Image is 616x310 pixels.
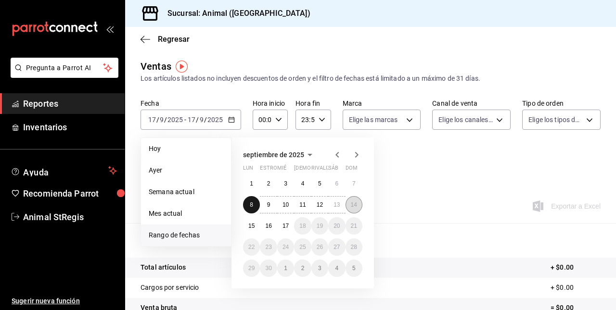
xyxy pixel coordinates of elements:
abbr: 2 de octubre de 2025 [301,265,305,272]
button: 4 de octubre de 2025 [328,260,345,277]
abbr: jueves [294,165,351,175]
button: 2 de septiembre de 2025 [260,175,277,192]
button: 7 de septiembre de 2025 [346,175,362,192]
span: Hoy [149,144,223,154]
div: Los artículos listados no incluyen descuentos de orden y el filtro de fechas está limitado a un m... [141,74,601,84]
button: 10 de septiembre de 2025 [277,196,294,213]
span: Elige las marcas [349,115,398,124]
abbr: 29 de septiembre de 2025 [248,265,255,272]
abbr: 23 de septiembre de 2025 [265,244,271,250]
span: Pregunta a Parrot AI [26,63,103,73]
button: 3 de septiembre de 2025 [277,175,294,192]
button: 30 de septiembre de 2025 [260,260,277,277]
abbr: 4 de octubre de 2025 [335,265,338,272]
span: Regresar [158,35,190,44]
h3: Sucursal: Animal ([GEOGRAPHIC_DATA]) [160,8,310,19]
button: 1 de septiembre de 2025 [243,175,260,192]
button: 24 de septiembre de 2025 [277,238,294,256]
font: Recomienda Parrot [23,188,99,198]
abbr: 30 de septiembre de 2025 [265,265,271,272]
abbr: 18 de septiembre de 2025 [299,223,306,229]
input: ---- [167,116,183,124]
button: 13 de septiembre de 2025 [328,196,345,213]
abbr: sábado [328,165,338,175]
button: 22 de septiembre de 2025 [243,238,260,256]
abbr: 10 de septiembre de 2025 [282,201,289,208]
input: -- [199,116,204,124]
label: Hora inicio [253,100,288,107]
button: 28 de septiembre de 2025 [346,238,362,256]
button: 18 de septiembre de 2025 [294,217,311,235]
button: open_drawer_menu [106,25,114,33]
abbr: 21 de septiembre de 2025 [351,223,357,229]
button: 17 de septiembre de 2025 [277,217,294,235]
font: Inventarios [23,122,67,132]
abbr: 16 de septiembre de 2025 [265,223,271,229]
button: 11 de septiembre de 2025 [294,196,311,213]
abbr: 3 de octubre de 2025 [318,265,321,272]
button: 4 de septiembre de 2025 [294,175,311,192]
button: 2 de octubre de 2025 [294,260,311,277]
div: Ventas [141,59,171,74]
span: Ayuda [23,165,104,176]
button: Marcador de información sobre herramientas [176,61,188,73]
button: Pregunta a Parrot AI [11,58,118,78]
abbr: 8 de septiembre de 2025 [250,201,253,208]
label: Marca [343,100,421,107]
span: septiembre de 2025 [243,151,304,159]
abbr: 2 de septiembre de 2025 [267,180,270,187]
span: Elige los canales de venta [438,115,493,124]
button: 14 de septiembre de 2025 [346,196,362,213]
span: / [164,116,167,124]
button: 5 de septiembre de 2025 [311,175,328,192]
abbr: 20 de septiembre de 2025 [334,223,340,229]
button: 8 de septiembre de 2025 [243,196,260,213]
abbr: 6 de septiembre de 2025 [335,180,338,187]
button: 29 de septiembre de 2025 [243,260,260,277]
abbr: viernes [311,165,338,175]
font: Reportes [23,99,58,109]
abbr: 5 de octubre de 2025 [352,265,356,272]
span: Ayer [149,165,223,175]
abbr: 4 de septiembre de 2025 [301,180,305,187]
abbr: 7 de septiembre de 2025 [352,180,356,187]
abbr: 19 de septiembre de 2025 [317,223,323,229]
abbr: 14 de septiembre de 2025 [351,201,357,208]
button: 23 de septiembre de 2025 [260,238,277,256]
button: 19 de septiembre de 2025 [311,217,328,235]
abbr: miércoles [277,165,286,175]
abbr: 28 de septiembre de 2025 [351,244,357,250]
label: Fecha [141,100,241,107]
input: -- [159,116,164,124]
span: Elige los tipos de orden [528,115,583,124]
abbr: 3 de septiembre de 2025 [284,180,287,187]
button: septiembre de 2025 [243,149,316,161]
abbr: 25 de septiembre de 2025 [299,244,306,250]
button: 26 de septiembre de 2025 [311,238,328,256]
span: Rango de fechas [149,230,223,240]
a: Pregunta a Parrot AI [7,70,118,80]
button: 3 de octubre de 2025 [311,260,328,277]
abbr: lunes [243,165,253,175]
button: 5 de octubre de 2025 [346,260,362,277]
abbr: 11 de septiembre de 2025 [299,201,306,208]
abbr: 22 de septiembre de 2025 [248,244,255,250]
font: Animal StRegis [23,212,84,222]
span: Mes actual [149,209,223,219]
abbr: 15 de septiembre de 2025 [248,223,255,229]
abbr: 9 de septiembre de 2025 [267,201,270,208]
button: 9 de septiembre de 2025 [260,196,277,213]
abbr: 1 de octubre de 2025 [284,265,287,272]
span: / [196,116,199,124]
p: Total artículos [141,262,186,273]
abbr: 1 de septiembre de 2025 [250,180,253,187]
abbr: 13 de septiembre de 2025 [334,201,340,208]
p: + $0.00 [551,283,601,293]
abbr: 24 de septiembre de 2025 [282,244,289,250]
span: / [156,116,159,124]
p: Cargos por servicio [141,283,199,293]
abbr: 27 de septiembre de 2025 [334,244,340,250]
button: 27 de septiembre de 2025 [328,238,345,256]
abbr: martes [260,165,290,175]
label: Tipo de orden [522,100,601,107]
